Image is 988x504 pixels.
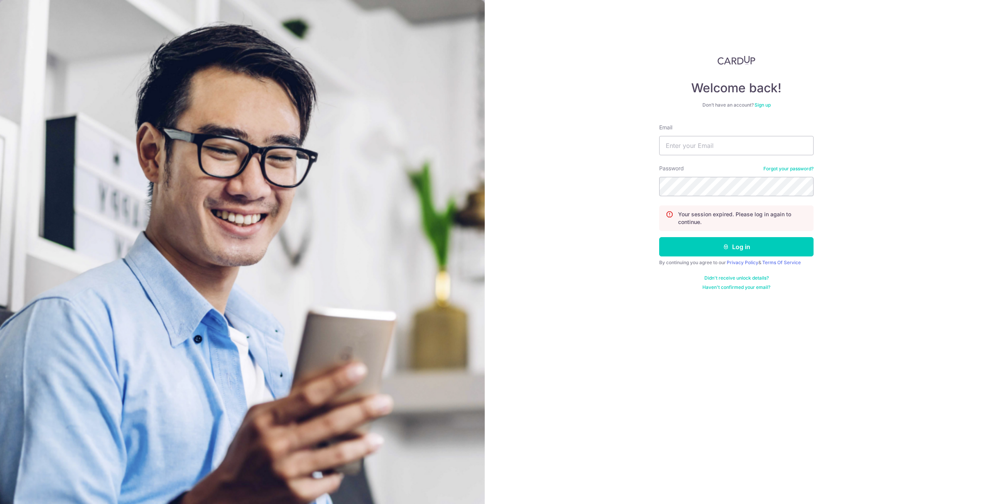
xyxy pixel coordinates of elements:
input: Enter your Email [659,136,814,155]
a: Sign up [755,102,771,108]
div: By continuing you agree to our & [659,260,814,266]
a: Privacy Policy [727,260,758,265]
a: Haven't confirmed your email? [702,284,770,290]
label: Password [659,165,684,172]
a: Terms Of Service [762,260,801,265]
h4: Welcome back! [659,80,814,96]
a: Forgot your password? [763,166,814,172]
button: Log in [659,237,814,256]
label: Email [659,124,672,131]
a: Didn't receive unlock details? [704,275,769,281]
div: Don’t have an account? [659,102,814,108]
img: CardUp Logo [717,56,755,65]
p: Your session expired. Please log in again to continue. [678,210,807,226]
